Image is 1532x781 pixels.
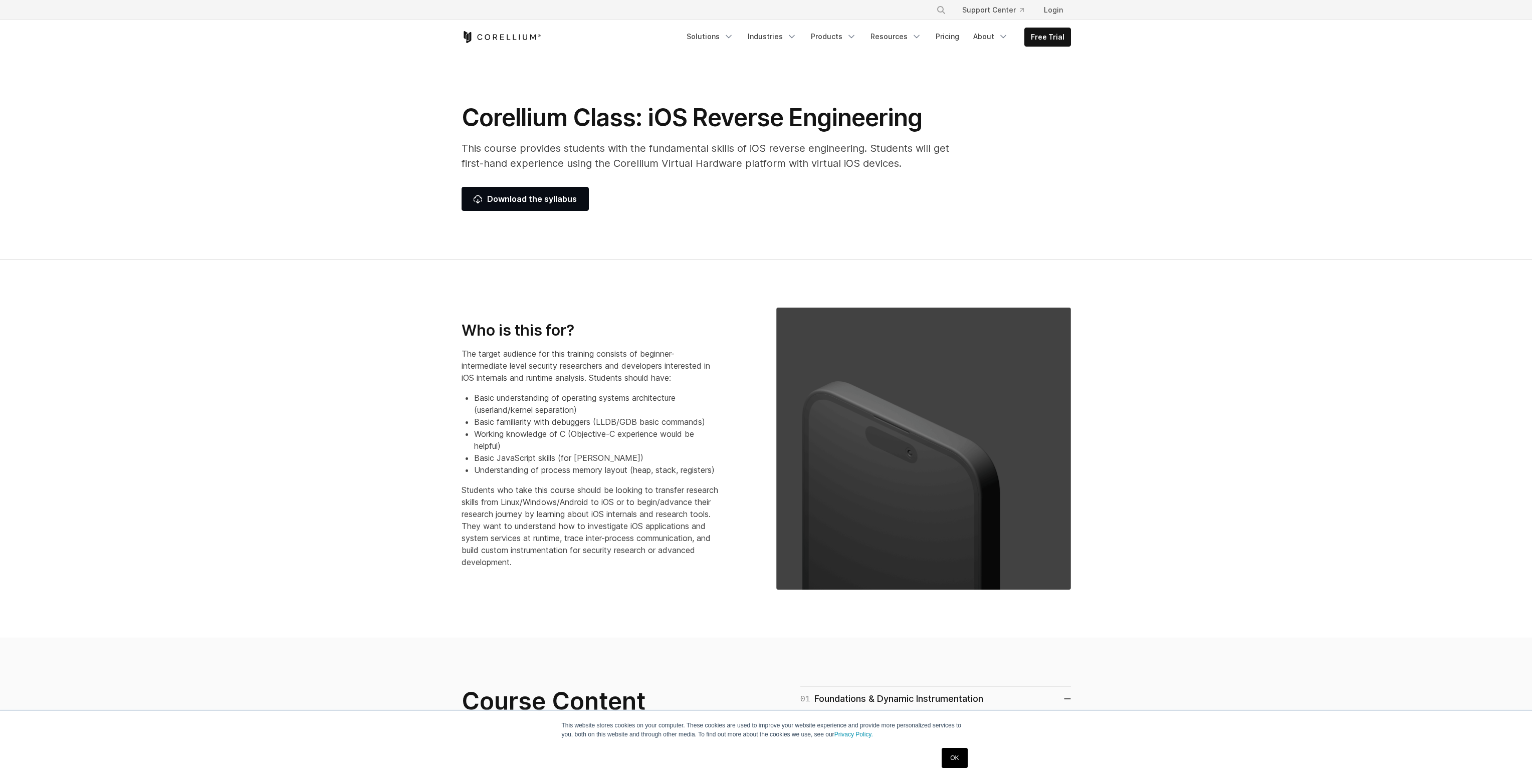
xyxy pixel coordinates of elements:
[462,187,589,211] a: Download the syllabus
[462,321,718,340] h3: Who is this for?
[800,692,1071,706] a: 01Foundations & Dynamic Instrumentation
[930,28,965,46] a: Pricing
[864,28,928,46] a: Resources
[462,484,718,568] p: Students who take this course should be looking to transfer research skills from Linux/Windows/An...
[776,308,1071,590] img: Corellium_iPhone14_Angle_700_square
[474,464,718,476] li: Understanding of process memory layout (heap, stack, registers)
[474,428,718,452] li: Working knowledge of C (Objective-C experience would be helpful)
[462,686,718,716] h2: Course Content
[1036,1,1071,19] a: Login
[834,731,873,738] a: Privacy Policy.
[681,28,740,46] a: Solutions
[805,28,862,46] a: Products
[462,141,963,171] p: This course provides students with the fundamental skills of iOS reverse engineering. Students wi...
[954,1,1032,19] a: Support Center
[967,28,1014,46] a: About
[800,692,983,706] div: Foundations & Dynamic Instrumentation
[562,721,971,739] p: This website stores cookies on your computer. These cookies are used to improve your website expe...
[924,1,1071,19] div: Navigation Menu
[681,28,1071,47] div: Navigation Menu
[942,748,967,768] a: OK
[474,452,718,464] li: Basic JavaScript skills (for [PERSON_NAME])
[462,103,963,133] h1: Corellium Class: iOS Reverse Engineering
[462,31,541,43] a: Corellium Home
[462,348,718,384] p: The target audience for this training consists of beginner-intermediate level security researcher...
[474,392,718,416] li: Basic understanding of operating systems architecture (userland/kernel separation)
[742,28,803,46] a: Industries
[474,416,718,428] li: Basic familiarity with debuggers (LLDB/GDB basic commands)
[814,710,1057,734] p: Understand the iOS security model and gain initial access to our target process, [MEDICAL_DATA], ...
[1025,28,1070,46] a: Free Trial
[932,1,950,19] button: Search
[474,193,577,205] span: Download the syllabus
[800,692,810,706] span: 01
